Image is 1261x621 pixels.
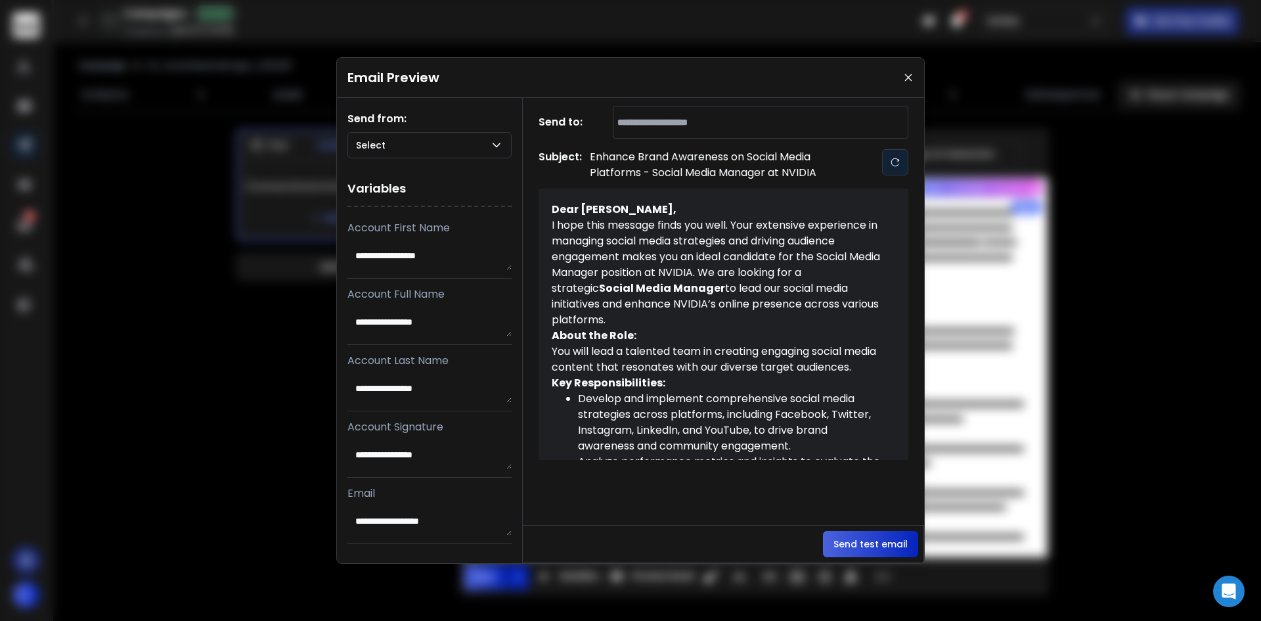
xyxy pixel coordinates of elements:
p: Account Signature [347,419,512,435]
p: Select [356,139,391,152]
strong: Key Responsibilities: [552,375,665,390]
div: Analyze performance metrics and insights to evaluate the effectiveness of social media initiative... [578,454,880,501]
div: I hope this message finds you well. Your extensive experience in managing social media strategies... [552,218,880,328]
div: You will lead a talented team in creating engaging social media content that resonates with our d... [552,344,880,375]
h1: Send to: [539,114,591,130]
div: Develop and implement comprehensive social media strategies across platforms, including Facebook,... [578,391,880,454]
strong: About the Role: [552,328,636,343]
div: Open Intercom Messenger [1213,576,1245,607]
strong: Social Media Manager [599,281,725,296]
h1: Subject: [539,149,582,181]
p: Account Full Name [347,287,512,302]
h1: Variables [347,172,512,207]
p: Enhance Brand Awareness on Social Media Platforms - Social Media Manager at NVIDIA [590,149,852,181]
h1: Send from: [347,111,512,127]
p: Email [347,486,512,501]
strong: Dear [PERSON_NAME], [552,202,676,217]
p: Account Last Name [347,353,512,369]
button: Send test email [823,531,918,557]
h1: Email Preview [347,68,439,87]
p: Account First Name [347,220,512,236]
